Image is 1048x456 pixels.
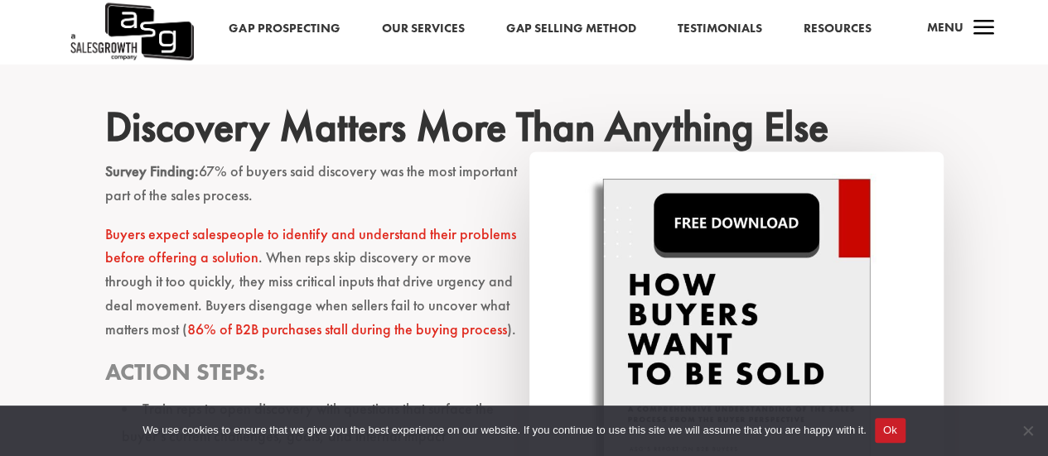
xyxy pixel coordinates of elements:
[105,102,944,160] h2: Discovery Matters More Than Anything Else
[105,161,199,180] strong: Survey Finding:
[1019,422,1036,439] span: No
[803,18,871,40] a: Resources
[105,224,516,267] a: Buyers expect salespeople to identify and understand their problems before offering a solution
[105,357,944,396] h3: Action Steps:
[875,418,906,443] button: Ok
[105,223,944,357] p: . When reps skip discovery or move through it too quickly, they miss critical inputs that drive u...
[381,18,464,40] a: Our Services
[505,18,635,40] a: Gap Selling Method
[105,160,944,223] p: 67% of buyers said discovery was the most important part of the sales process.
[229,18,340,40] a: Gap Prospecting
[142,422,866,439] span: We use cookies to ensure that we give you the best experience on our website. If you continue to ...
[122,396,944,449] li: Train reps to open discovery with questions that surface the buyer’s current challenges, goals, a...
[187,319,507,338] a: 86% of B2B purchases stall during the buying process
[967,12,1000,46] span: a
[677,18,761,40] a: Testimonials
[926,19,963,36] span: Menu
